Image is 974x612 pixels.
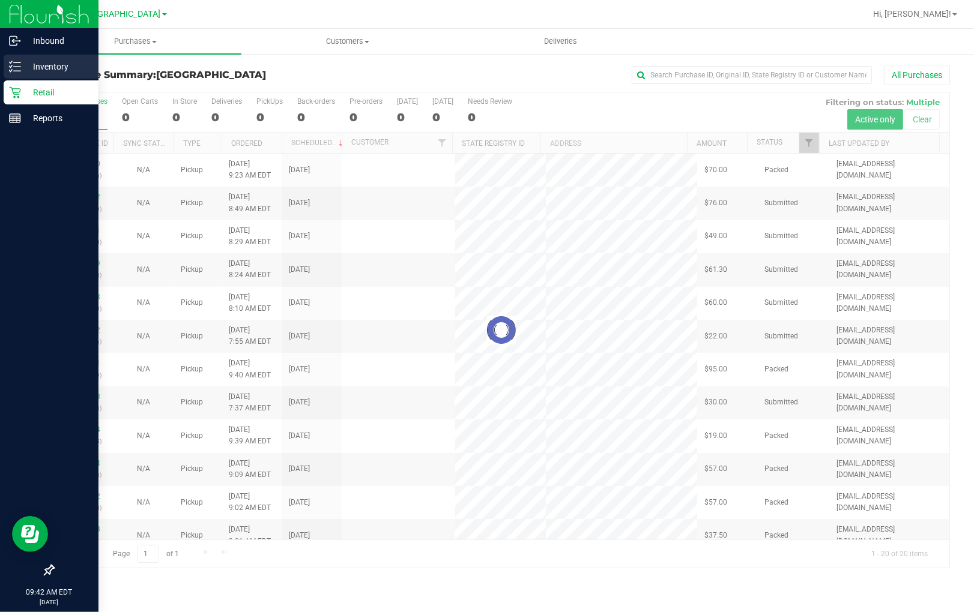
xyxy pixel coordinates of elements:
[242,36,453,47] span: Customers
[79,9,161,19] span: [GEOGRAPHIC_DATA]
[21,85,93,100] p: Retail
[12,516,48,552] iframe: Resource center
[632,66,872,84] input: Search Purchase ID, Original ID, State Registry ID or Customer Name...
[29,36,241,47] span: Purchases
[9,86,21,98] inline-svg: Retail
[21,34,93,48] p: Inbound
[9,35,21,47] inline-svg: Inbound
[21,111,93,125] p: Reports
[5,598,93,607] p: [DATE]
[241,29,454,54] a: Customers
[156,69,266,80] span: [GEOGRAPHIC_DATA]
[454,29,667,54] a: Deliveries
[5,587,93,598] p: 09:42 AM EDT
[53,70,352,80] h3: Purchase Summary:
[528,36,593,47] span: Deliveries
[21,59,93,74] p: Inventory
[9,112,21,124] inline-svg: Reports
[9,61,21,73] inline-svg: Inventory
[29,29,241,54] a: Purchases
[873,9,951,19] span: Hi, [PERSON_NAME]!
[884,65,950,85] button: All Purchases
